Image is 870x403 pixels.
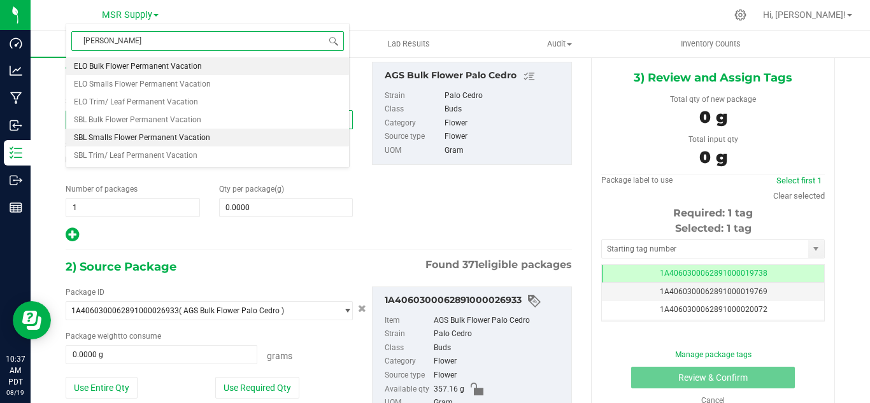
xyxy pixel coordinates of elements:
[732,9,748,21] div: Manage settings
[445,144,565,158] div: Gram
[602,240,808,258] input: Starting tag number
[385,355,431,369] label: Category
[485,38,634,50] span: Audit
[673,207,753,219] span: Required: 1 tag
[267,351,292,361] span: Grams
[385,369,431,383] label: Source type
[10,119,22,132] inline-svg: Inbound
[601,176,673,185] span: Package label to use
[660,287,767,296] span: 1A4060300062891000019769
[385,130,442,144] label: Source type
[6,353,25,388] p: 10:37 AM PDT
[31,38,182,50] span: Inventory
[385,69,565,84] div: AGS Bulk Flower Palo Cedro
[10,64,22,77] inline-svg: Analytics
[385,117,442,131] label: Category
[385,383,431,397] label: Available qty
[635,31,786,57] a: Inventory Counts
[10,174,22,187] inline-svg: Outbound
[215,377,299,399] button: Use Required Qty
[434,341,565,355] div: Buds
[385,341,431,355] label: Class
[445,103,565,117] div: Buds
[336,302,352,320] span: select
[13,301,51,339] iframe: Resource center
[354,300,370,318] button: Cancel button
[776,176,822,185] a: Select first 1
[634,68,792,87] span: 3) Review and Assign Tags
[425,257,572,272] span: Found eligible packages
[445,89,565,103] div: Palo Cedro
[484,31,635,57] a: Audit
[385,103,442,117] label: Class
[179,306,284,315] span: ( AGS Bulk Flower Palo Cedro )
[385,314,431,328] label: Item
[434,355,565,369] div: Flower
[385,293,565,309] div: 1A4060300062891000026933
[10,92,22,104] inline-svg: Manufacturing
[434,314,565,328] div: AGS Bulk Flower Palo Cedro
[670,95,756,104] span: Total qty of new package
[385,89,442,103] label: Strain
[10,201,22,214] inline-svg: Reports
[71,306,179,315] span: 1A4060300062891000026933
[66,288,104,297] span: Package ID
[434,383,464,397] span: 357.16 g
[688,135,738,144] span: Total input qty
[808,240,824,258] span: select
[445,130,565,144] div: Flower
[97,332,120,341] span: weight
[675,350,752,359] a: Manage package tags
[10,37,22,50] inline-svg: Dashboard
[699,147,727,167] span: 0 g
[699,107,727,127] span: 0 g
[66,377,138,399] button: Use Entire Qty
[631,367,795,388] button: Review & Confirm
[6,388,25,397] p: 08/19
[763,10,846,20] span: Hi, [PERSON_NAME]!
[66,346,257,364] input: 0.0000 g
[434,369,565,383] div: Flower
[675,222,752,234] span: Selected: 1 tag
[102,10,152,20] span: MSR Supply
[462,258,478,271] span: 371
[664,38,758,50] span: Inventory Counts
[434,327,565,341] div: Palo Cedro
[445,117,565,131] div: Flower
[660,305,767,314] span: 1A4060300062891000020072
[370,38,447,50] span: Lab Results
[66,257,176,276] span: 2) Source Package
[10,146,22,159] inline-svg: Inventory
[385,327,431,341] label: Strain
[31,31,182,57] a: Inventory
[332,31,483,57] a: Lab Results
[773,191,825,201] a: Clear selected
[660,269,767,278] span: 1A4060300062891000019738
[66,332,161,341] span: Package to consume
[385,144,442,158] label: UOM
